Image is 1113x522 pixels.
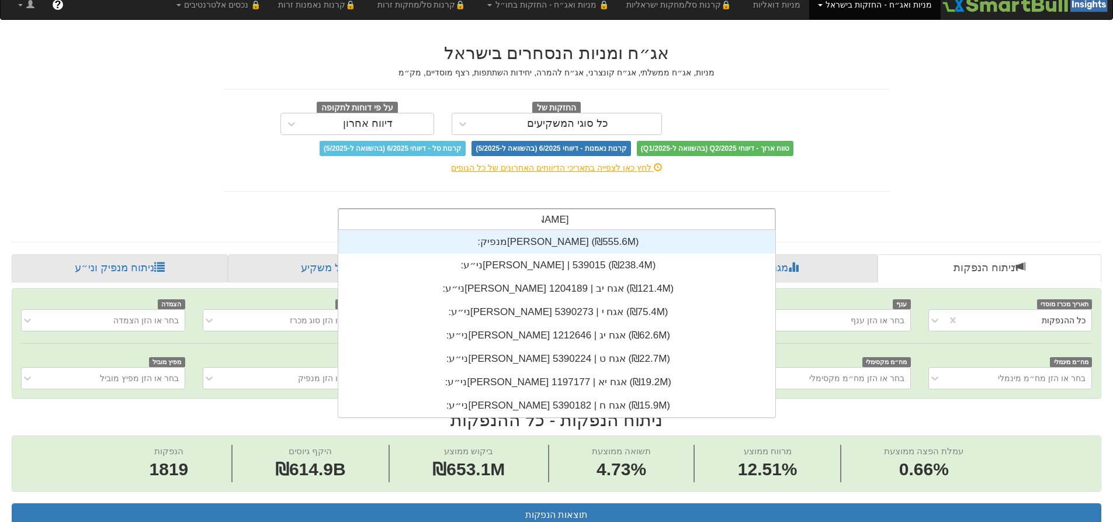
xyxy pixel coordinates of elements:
[275,459,346,479] span: ₪614.9B
[1050,357,1092,367] span: מח״מ מינמלי
[338,230,775,254] div: מנפיק: ‏[PERSON_NAME] ‎(₪555.6M)‎
[998,372,1086,384] div: בחר או הזן מח״מ מינמלי
[289,446,332,456] span: היקף גיוסים
[317,102,398,115] span: על פי דוחות לתקופה
[224,68,890,77] h5: מניות, אג״ח ממשלתי, אג״ח קונצרני, אג״ח להמרה, יחידות השתתפות, רצף מוסדיים, מק״מ
[592,446,651,456] span: תשואה ממוצעת
[298,372,360,384] div: בחר או הזן מנפיק
[338,230,775,417] div: grid
[224,43,890,63] h2: אג״ח ומניות הנסחרים בישראל
[21,510,1092,520] h3: תוצאות הנפקות
[338,347,775,371] div: ני״ע: ‏[PERSON_NAME] אגח ט | 5390224 ‎(₪22.7M)‎
[338,277,775,300] div: ני״ע: ‏[PERSON_NAME] אגח יב | 1204189 ‎(₪121.4M)‎
[150,457,189,482] span: 1819
[100,372,179,384] div: בחר או הזן מפיץ מוביל
[444,446,493,456] span: ביקוש ממוצע
[893,299,911,309] span: ענף
[290,314,360,326] div: בחר או הזן סוג מכרז
[113,314,179,326] div: בחר או הזן הצמדה
[637,141,793,156] span: טווח ארוך - דיווחי Q2/2025 (בהשוואה ל-Q1/2025)
[338,300,775,324] div: ני״ע: ‏[PERSON_NAME] אגח י | 5390273 ‎(₪75.4M)‎
[809,372,904,384] div: בחר או הזן מח״מ מקסימלי
[744,446,792,456] span: מרווח ממוצע
[149,357,185,367] span: מפיץ מוביל
[592,457,651,482] span: 4.73%
[738,457,798,482] span: 12.51%
[320,141,466,156] span: קרנות סל - דיווחי 6/2025 (בהשוואה ל-5/2025)
[228,254,448,282] a: פרופיל משקיע
[338,254,775,277] div: ני״ע: ‏[PERSON_NAME] | 539015 ‎(₪238.4M)‎
[1042,314,1086,326] div: כל ההנפקות
[851,314,904,326] div: בחר או הזן ענף
[12,254,228,282] a: ניתוח מנפיק וני״ע
[862,357,911,367] span: מח״מ מקסימלי
[527,118,608,130] div: כל סוגי המשקיעים
[471,141,630,156] span: קרנות נאמנות - דיווחי 6/2025 (בהשוואה ל-5/2025)
[884,446,963,456] span: עמלת הפצה ממוצעת
[215,162,899,174] div: לחץ כאן לצפייה בתאריכי הדיווחים האחרונים של כל הגופים
[1037,299,1092,309] span: תאריך מכרז מוסדי
[878,254,1101,282] a: ניתוח הנפקות
[338,371,775,394] div: ני״ע: ‏[PERSON_NAME] אגח יא | 1197177 ‎(₪19.2M)‎
[338,394,775,417] div: ני״ע: ‏[PERSON_NAME] אגח ח | 5390182 ‎(₪15.9M)‎
[154,446,183,456] span: הנפקות
[343,118,393,130] div: דיווח אחרון
[532,102,581,115] span: החזקות של
[338,324,775,347] div: ני״ע: ‏[PERSON_NAME] אגח יג | 1212646 ‎(₪62.6M)‎
[432,459,505,479] span: ₪653.1M
[884,457,963,482] span: 0.66%
[158,299,185,309] span: הצמדה
[12,410,1101,430] h2: ניתוח הנפקות - כל ההנפקות
[335,299,367,309] span: סוג מכרז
